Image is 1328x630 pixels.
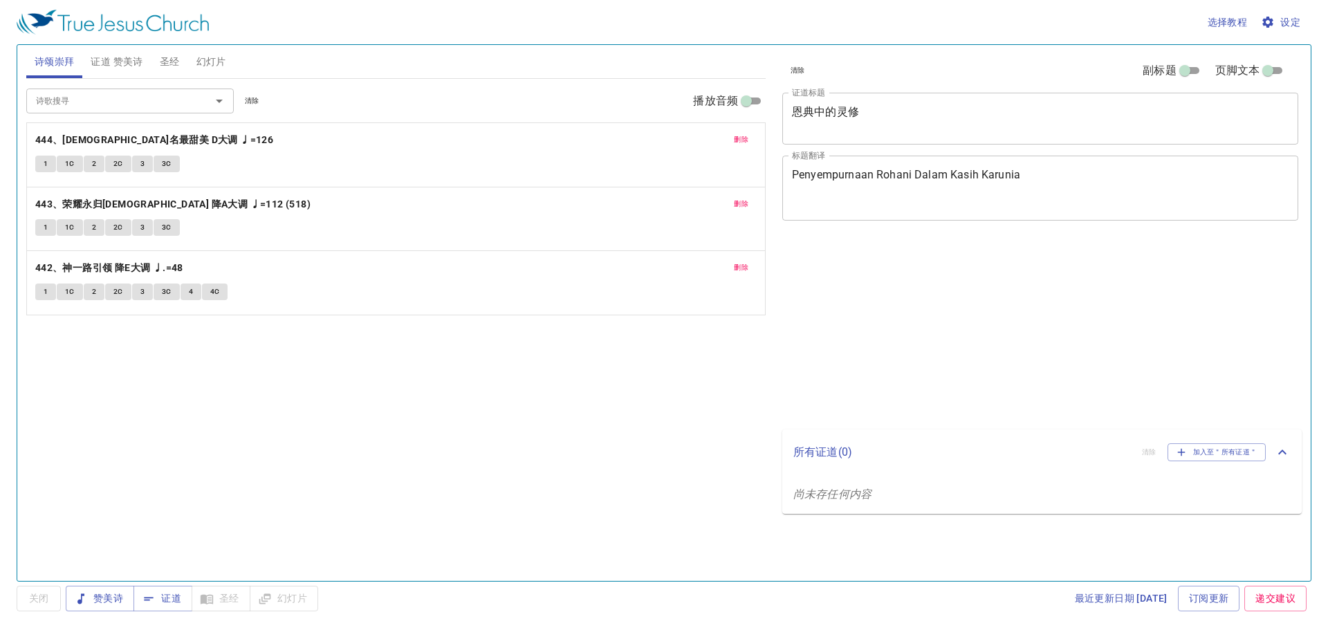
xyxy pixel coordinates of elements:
[133,586,192,611] button: 证道
[140,221,145,234] span: 3
[734,133,748,146] span: 删除
[105,284,131,300] button: 2C
[726,131,757,148] button: 删除
[1178,586,1240,611] a: 订阅更新
[65,286,75,298] span: 1C
[92,221,96,234] span: 2
[1189,590,1229,607] span: 订阅更新
[77,590,123,607] span: 赞美诗
[92,158,96,170] span: 2
[44,158,48,170] span: 1
[84,156,104,172] button: 2
[44,286,48,298] span: 1
[210,91,229,111] button: Open
[1255,590,1295,607] span: 递交建议
[91,53,142,71] span: 证道 赞美诗
[202,284,228,300] button: 4C
[1069,586,1173,611] a: 最近更新日期 [DATE]
[726,259,757,276] button: 删除
[35,219,56,236] button: 1
[35,131,273,149] b: 444、[DEMOGRAPHIC_DATA]名最甜美 D大调 ♩=126
[84,284,104,300] button: 2
[105,219,131,236] button: 2C
[162,158,172,170] span: 3C
[734,261,748,274] span: 删除
[154,284,180,300] button: 3C
[145,590,181,607] span: 证道
[17,10,209,35] img: True Jesus Church
[162,286,172,298] span: 3C
[154,219,180,236] button: 3C
[35,196,313,213] button: 443、荣耀永归[DEMOGRAPHIC_DATA] 降A大调 ♩=112 (518)
[162,221,172,234] span: 3C
[1168,443,1266,461] button: 加入至＂所有证道＂
[1075,590,1168,607] span: 最近更新日期 [DATE]
[189,286,193,298] span: 4
[196,53,226,71] span: 幻灯片
[132,284,153,300] button: 3
[154,156,180,172] button: 3C
[181,284,201,300] button: 4
[1208,14,1248,31] span: 选择教程
[237,93,268,109] button: 清除
[92,286,96,298] span: 2
[35,131,276,149] button: 444、[DEMOGRAPHIC_DATA]名最甜美 D大调 ♩=126
[35,284,56,300] button: 1
[793,488,871,501] i: 尚未存任何内容
[65,158,75,170] span: 1C
[777,235,1197,424] iframe: from-child
[132,156,153,172] button: 3
[734,198,748,210] span: 删除
[1202,10,1253,35] button: 选择教程
[44,221,48,234] span: 1
[160,53,180,71] span: 圣经
[792,105,1289,131] textarea: 恩典中的灵修
[1244,586,1307,611] a: 递交建议
[65,221,75,234] span: 1C
[35,259,183,277] b: 442、神一路引领 降E大调 ♩.=48
[57,156,83,172] button: 1C
[105,156,131,172] button: 2C
[693,93,738,109] span: 播放音频
[140,158,145,170] span: 3
[35,259,185,277] button: 442、神一路引领 降E大调 ♩.=48
[1177,446,1257,458] span: 加入至＂所有证道＂
[35,53,75,71] span: 诗颂崇拜
[791,64,805,77] span: 清除
[140,286,145,298] span: 3
[113,286,123,298] span: 2C
[1143,62,1176,79] span: 副标题
[792,168,1289,207] textarea: Penyempurnaan Rohani Dalam Kasih Karunia
[210,286,220,298] span: 4C
[35,156,56,172] button: 1
[57,284,83,300] button: 1C
[84,219,104,236] button: 2
[113,158,123,170] span: 2C
[132,219,153,236] button: 3
[245,95,259,107] span: 清除
[113,221,123,234] span: 2C
[35,196,311,213] b: 443、荣耀永归[DEMOGRAPHIC_DATA] 降A大调 ♩=112 (518)
[793,444,1131,461] p: 所有证道 ( 0 )
[1264,14,1300,31] span: 设定
[782,429,1302,475] div: 所有证道(0)清除加入至＂所有证道＂
[1258,10,1306,35] button: 设定
[1215,62,1260,79] span: 页脚文本
[782,62,813,79] button: 清除
[726,196,757,212] button: 删除
[57,219,83,236] button: 1C
[66,586,134,611] button: 赞美诗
